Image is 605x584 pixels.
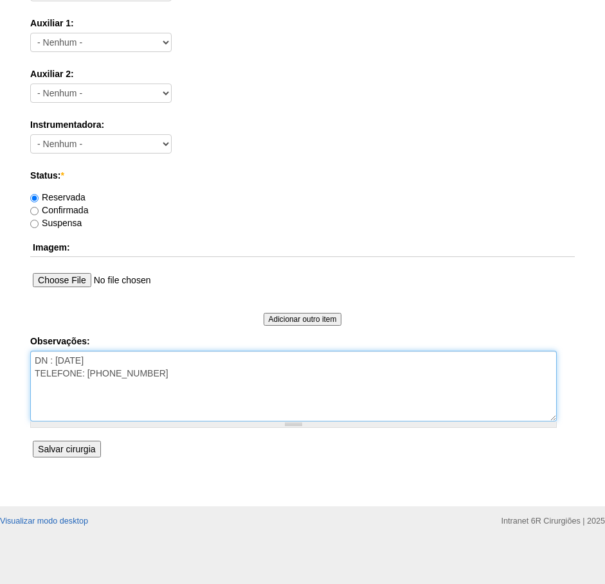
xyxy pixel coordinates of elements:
[30,238,575,257] th: Imagem:
[30,169,575,182] label: Status:
[30,192,86,202] label: Reservada
[61,170,64,181] span: Este campo é obrigatório.
[30,17,575,30] label: Auxiliar 1:
[30,194,39,202] input: Reservada
[30,335,575,348] label: Observações:
[30,118,575,131] label: Instrumentadora:
[30,207,39,215] input: Confirmada
[30,205,88,215] label: Confirmada
[30,218,82,228] label: Suspensa
[501,515,605,527] div: Intranet 6R Cirurgiões | 2025
[33,441,100,457] input: Salvar cirurgia
[264,313,342,326] input: Adicionar outro item
[30,67,575,80] label: Auxiliar 2:
[30,220,39,228] input: Suspensa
